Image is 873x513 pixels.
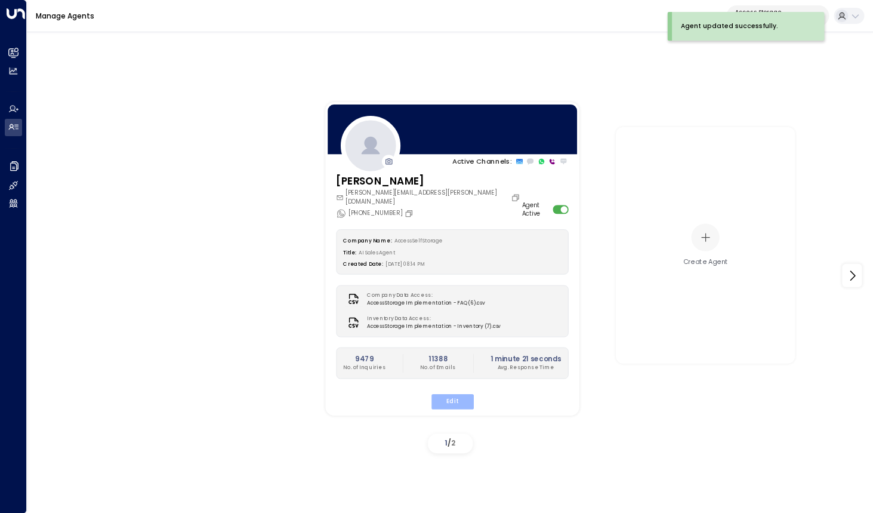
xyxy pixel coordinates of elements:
[490,354,561,364] h2: 1 minute 21 seconds
[394,237,442,244] span: Access Self Storage
[735,8,808,16] p: Access Storage
[359,249,395,256] span: AI Sales Agent
[452,156,511,167] p: Active Channels:
[385,261,424,268] span: [DATE] 08:14 PM
[404,209,415,218] button: Copy
[428,434,473,453] div: /
[343,354,385,364] h2: 9479
[681,21,778,31] div: Agent updated successfully.
[420,364,456,372] p: No. of Emails
[510,193,522,202] button: Copy
[445,438,448,448] span: 1
[343,249,356,256] label: Title:
[490,364,561,372] p: Avg. Response Time
[343,261,382,268] label: Created Date:
[335,208,415,219] div: [PHONE_NUMBER]
[726,5,829,26] button: Access Storage17248963-7bae-4f68-a6e0-04e589c1c15e
[366,315,496,323] label: Inventory Data Access:
[522,201,549,219] label: Agent Active
[343,237,391,244] label: Company Name:
[366,291,480,299] label: Company Data Access:
[36,11,94,21] a: Manage Agents
[431,394,473,409] button: Edit
[683,257,727,266] div: Create Agent
[335,173,522,189] h3: [PERSON_NAME]
[343,364,385,372] p: No. of Inquiries
[366,322,500,330] span: Access Storage Implementation - Inventory (7).csv
[420,354,456,364] h2: 11388
[451,438,455,448] span: 2
[335,189,522,207] div: [PERSON_NAME][EMAIL_ADDRESS][PERSON_NAME][DOMAIN_NAME]
[366,299,485,307] span: Access Storage Implementation - FAQ (6).csv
